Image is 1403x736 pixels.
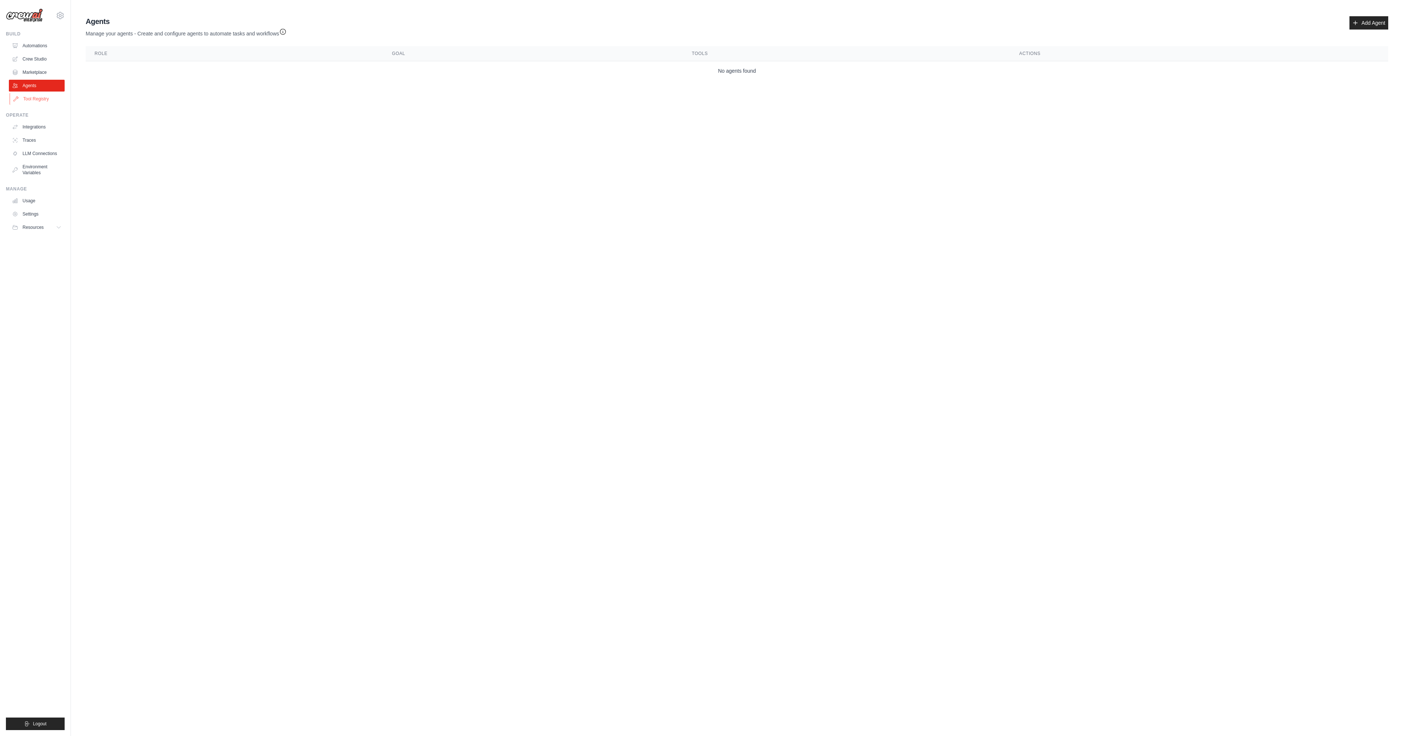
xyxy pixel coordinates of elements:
button: Logout [6,718,65,730]
a: Crew Studio [9,53,65,65]
p: Manage your agents - Create and configure agents to automate tasks and workflows [86,27,287,37]
th: Tools [683,46,1010,61]
a: LLM Connections [9,148,65,159]
a: Integrations [9,121,65,133]
div: Build [6,31,65,37]
img: Logo [6,8,43,23]
a: Settings [9,208,65,220]
th: Actions [1010,46,1388,61]
a: Traces [9,134,65,146]
div: Manage [6,186,65,192]
span: Resources [23,224,44,230]
a: Usage [9,195,65,207]
a: Marketplace [9,66,65,78]
a: Tool Registry [10,93,65,105]
th: Role [86,46,383,61]
div: Operate [6,112,65,118]
a: Agents [9,80,65,92]
td: No agents found [86,61,1388,81]
a: Add Agent [1349,16,1388,30]
th: Goal [383,46,683,61]
button: Resources [9,221,65,233]
a: Automations [9,40,65,52]
h2: Agents [86,16,287,27]
a: Environment Variables [9,161,65,179]
span: Logout [33,721,47,727]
